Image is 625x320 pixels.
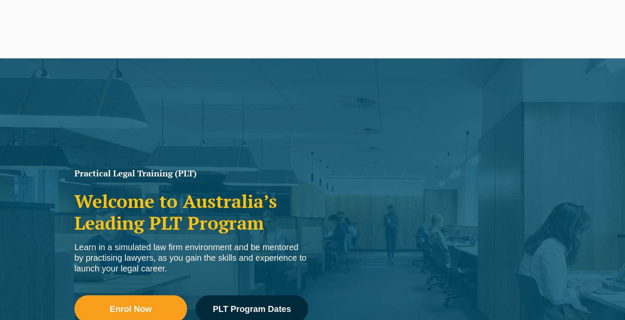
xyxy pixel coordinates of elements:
[110,305,152,313] span: Enrol Now
[74,242,308,274] div: Learn in a simulated law firm environment and be mentored by practising lawyers, as you gain the ...
[74,190,308,234] h2: Welcome to Australia’s Leading PLT Program
[213,305,291,313] span: PLT Program Dates
[74,169,308,178] h1: Practical Legal Training (PLT)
